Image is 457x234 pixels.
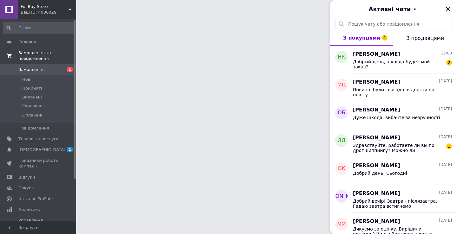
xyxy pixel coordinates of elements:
[22,103,44,109] span: Скасовані
[439,134,452,140] span: [DATE]
[22,112,42,118] span: Оплачені
[18,50,76,61] span: Замовлення та повідомлення
[330,73,457,101] button: МЦ[PERSON_NAME][DATE]Повинні були сьогодні віднести на пошту
[439,190,452,195] span: [DATE]
[441,51,452,56] span: 15:08
[18,207,40,212] span: Аналітика
[330,157,457,185] button: ОК[PERSON_NAME][DATE]Добрий день! Сьогодні
[353,87,443,97] span: Повинні були сьогодні віднести на пошту
[353,51,400,58] span: [PERSON_NAME]
[18,67,45,73] span: Замовлення
[406,35,444,41] span: З продавцями
[353,79,400,86] span: [PERSON_NAME]
[393,30,457,46] button: З продавцями
[444,5,452,13] button: Закрити
[321,193,363,200] span: [PERSON_NAME]
[330,129,457,157] button: ДД[PERSON_NAME][DATE]Здравствуйте, работаете ли вы по дропшиппингу? Можно ли использовать ваши фо...
[338,137,346,144] span: ДД
[353,199,443,209] span: Добрий вечір! Завтра - післязавтра. Гадаю завтра встигнемо
[439,106,452,112] span: [DATE]
[18,136,59,142] span: Товари та послуги
[21,9,76,15] div: Ваш ID: 4086029
[21,4,68,9] span: FullBuy Store
[338,109,345,117] span: ОБ
[353,59,443,69] span: Добрый день, а когда будет мой заказ?
[18,185,36,191] span: Покупці
[67,147,73,152] span: 1
[18,147,65,153] span: [DEMOGRAPHIC_DATA]
[353,218,400,225] span: [PERSON_NAME]
[337,81,346,89] span: МЦ
[67,67,73,72] span: 1
[338,54,345,61] span: НК
[330,101,457,129] button: ОБ[PERSON_NAME][DATE]Дуже шкода, вибачте за незручності
[330,185,457,213] button: [PERSON_NAME][PERSON_NAME][DATE]Добрий вечір! Завтра - післязавтра. Гадаю завтра встигнемо
[330,46,457,73] button: НК[PERSON_NAME]15:08Добрый день, а когда будет мой заказ?2
[22,77,31,82] span: Нові
[3,22,75,34] input: Пошук
[353,143,443,153] span: Здравствуйте, работаете ли вы по дропшиппингу? Можно ли использовать ваши фото и описание?”
[439,218,452,223] span: [DATE]
[353,106,400,114] span: [PERSON_NAME]
[18,158,59,169] span: Показники роботи компанії
[353,190,400,197] span: [PERSON_NAME]
[337,221,346,228] span: ММ
[446,60,452,66] span: 2
[335,18,452,30] input: Пошук чату або повідомлення
[18,196,53,202] span: Каталог ProSale
[22,85,42,91] span: Прийняті
[330,30,393,46] button: З покупцями4
[353,162,400,169] span: [PERSON_NAME]
[353,134,400,142] span: [PERSON_NAME]
[348,5,439,13] button: Активні чати
[439,162,452,168] span: [DATE]
[343,35,381,41] span: З покупцями
[446,143,452,149] span: 1
[18,174,35,180] span: Відгуки
[18,39,36,45] span: Головна
[368,5,411,13] span: Активні чати
[18,218,59,229] span: Управління сайтом
[22,94,42,100] span: Виконані
[18,125,49,131] span: Повідомлення
[382,35,387,41] span: 4
[439,79,452,84] span: [DATE]
[353,171,407,176] span: Добрий день! Сьогодні
[353,115,440,120] span: Дуже шкода, вибачте за незручності
[338,165,345,172] span: ОК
